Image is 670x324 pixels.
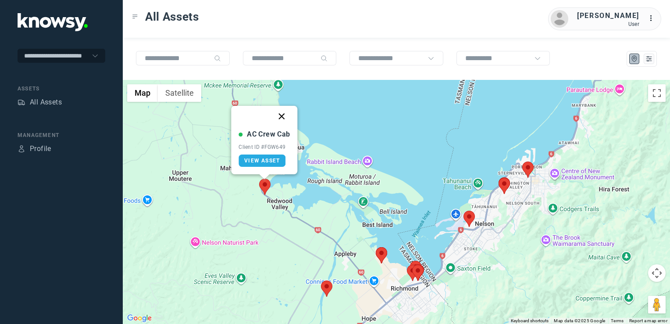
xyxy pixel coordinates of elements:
div: Search [321,55,328,62]
div: Assets [18,98,25,106]
a: View Asset [239,155,285,167]
div: Search [214,55,221,62]
tspan: ... [649,15,657,22]
a: ProfileProfile [18,144,51,154]
div: Assets [18,85,105,93]
button: Show satellite imagery [158,84,201,102]
img: avatar.png [551,10,568,28]
div: Client ID #FGW649 [239,144,290,150]
div: Profile [30,144,51,154]
div: Toggle Menu [132,14,138,20]
a: Open this area in Google Maps (opens a new window) [125,313,154,324]
div: User [577,21,639,27]
div: AC Crew Cab [247,129,290,140]
span: Map data ©2025 Google [554,318,605,323]
a: Terms (opens in new tab) [611,318,624,323]
div: Map [631,55,638,63]
div: All Assets [30,97,62,108]
span: View Asset [244,158,280,164]
div: Management [18,131,105,139]
a: AssetsAll Assets [18,97,62,108]
button: Drag Pegman onto the map to open Street View [648,296,666,313]
img: Application Logo [18,13,88,31]
button: Map camera controls [648,264,666,282]
span: All Assets [145,9,199,25]
div: List [645,55,653,63]
button: Close [271,106,292,127]
button: Toggle fullscreen view [648,84,666,102]
div: : [648,13,659,24]
div: [PERSON_NAME] [577,11,639,21]
div: Profile [18,145,25,153]
img: Google [125,313,154,324]
div: : [648,13,659,25]
button: Show street map [127,84,158,102]
a: Report a map error [629,318,667,323]
button: Keyboard shortcuts [511,318,549,324]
